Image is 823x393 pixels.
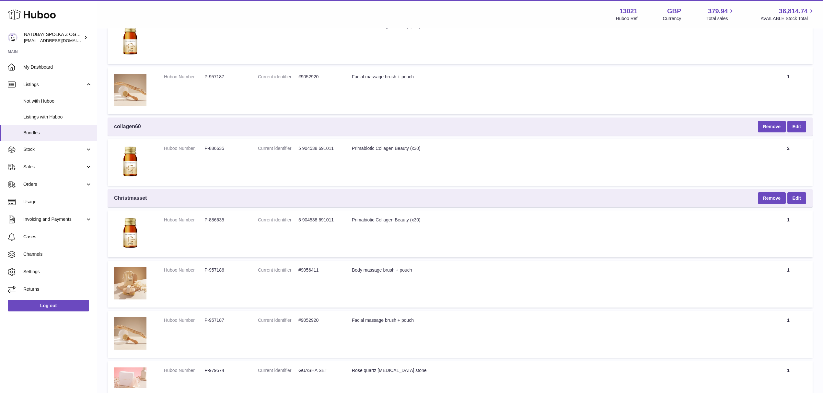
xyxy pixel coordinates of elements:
[23,199,92,205] span: Usage
[708,7,728,16] span: 379.94
[8,300,89,311] a: Log out
[204,267,245,273] dd: P-957186
[23,146,85,152] span: Stock
[352,145,758,152] div: Primabiotic Collagen Beauty (x30)
[258,267,298,273] dt: Current identifier
[352,217,758,223] div: Primabiotic Collagen Beauty (x30)
[23,64,92,70] span: My Dashboard
[114,145,146,178] img: Primabiotic Collagen Beauty (x30)
[352,367,758,374] div: Rose quartz [MEDICAL_DATA] stone
[764,139,813,186] td: 2
[298,145,339,152] dd: 5 904538 691011
[164,317,204,323] dt: Huboo Number
[616,16,638,22] div: Huboo Ref
[24,31,82,44] div: NATUBAY SPÓŁKA Z OGRANICZONĄ ODPOWIEDZIALNOŚCIĄ
[258,367,298,374] dt: Current identifier
[23,114,92,120] span: Listings with Huboo
[8,33,17,42] img: internalAdmin-13021@internal.huboo.com
[164,145,204,152] dt: Huboo Number
[352,317,758,323] div: Facial massage brush + pouch
[298,367,339,374] dd: GUASHA SET
[23,234,92,240] span: Cases
[298,267,339,273] dd: #9056411
[760,16,815,22] span: AVAILABLE Stock Total
[23,216,85,222] span: Invoicing and Payments
[758,192,786,204] button: Remove
[164,217,204,223] dt: Huboo Number
[23,82,85,88] span: Listings
[23,269,92,275] span: Settings
[23,98,92,104] span: Not with Huboo
[23,181,85,187] span: Orders
[23,286,92,292] span: Returns
[667,7,681,16] strong: GBP
[114,267,146,299] img: Body massage brush + pouch
[764,261,813,308] td: 1
[352,267,758,273] div: Body massage brush + pouch
[620,7,638,16] strong: 13021
[760,7,815,22] a: 36,814.74 AVAILABLE Stock Total
[23,164,85,170] span: Sales
[204,145,245,152] dd: P-886635
[23,130,92,136] span: Bundles
[204,217,245,223] dd: P-886635
[114,195,147,202] span: Christmasset
[787,192,806,204] a: Edit
[164,267,204,273] dt: Huboo Number
[298,317,339,323] dd: #9052920
[23,251,92,257] span: Channels
[164,367,204,374] dt: Huboo Number
[114,367,146,388] img: Rose quartz gua sha stone
[706,16,735,22] span: Total sales
[764,311,813,358] td: 1
[114,317,146,350] img: Facial massage brush + pouch
[706,7,735,22] a: 379.94 Total sales
[298,217,339,223] dd: 5 904538 691011
[24,38,95,43] span: [EMAIL_ADDRESS][DOMAIN_NAME]
[114,217,146,249] img: Primabiotic Collagen Beauty (x30)
[204,317,245,323] dd: P-957187
[663,16,681,22] div: Currency
[779,7,808,16] span: 36,814.74
[258,217,298,223] dt: Current identifier
[258,317,298,323] dt: Current identifier
[258,145,298,152] dt: Current identifier
[204,367,245,374] dd: P-979574
[764,210,813,257] td: 1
